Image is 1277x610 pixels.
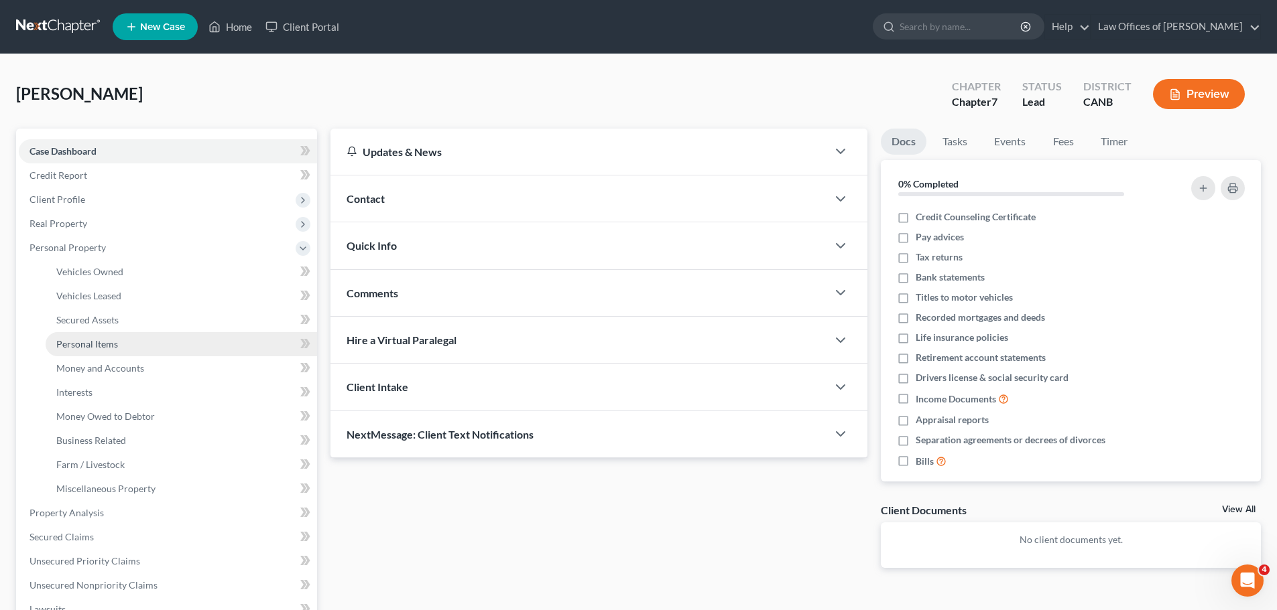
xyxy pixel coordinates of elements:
[1083,94,1132,110] div: CANB
[1022,79,1062,94] div: Status
[916,210,1036,224] span: Credit Counseling Certificate
[19,525,317,549] a: Secured Claims
[56,338,118,350] span: Personal Items
[916,392,996,406] span: Income Documents
[56,386,93,398] span: Interests
[259,15,346,39] a: Client Portal
[991,95,997,108] span: 7
[983,129,1036,155] a: Events
[347,192,385,205] span: Contact
[29,555,140,566] span: Unsecured Priority Claims
[46,429,317,453] a: Business Related
[347,428,534,441] span: NextMessage: Client Text Notifications
[46,356,317,380] a: Money and Accounts
[881,503,967,517] div: Client Documents
[46,332,317,356] a: Personal Items
[56,290,121,301] span: Vehicles Leased
[1090,129,1138,155] a: Timer
[46,404,317,429] a: Money Owed to Debtor
[56,435,126,446] span: Business Related
[56,362,144,374] span: Money and Accounts
[916,250,963,264] span: Tax returns
[347,380,408,393] span: Client Intake
[56,314,119,325] span: Secured Assets
[19,163,317,187] a: Credit Report
[16,84,143,103] span: [PERSON_NAME]
[56,266,123,277] span: Vehicles Owned
[1091,15,1260,39] a: Law Offices of [PERSON_NAME]
[19,139,317,163] a: Case Dashboard
[952,79,1001,94] div: Chapter
[56,483,156,494] span: Miscellaneous Property
[202,15,259,39] a: Home
[916,433,1105,447] span: Separation agreements or decrees of divorces
[916,455,934,468] span: Bills
[1153,79,1245,109] button: Preview
[916,413,989,427] span: Appraisal reports
[916,291,1013,304] span: Titles to motor vehicles
[29,531,94,542] span: Secured Claims
[140,22,185,32] span: New Case
[892,533,1250,546] p: No client documents yet.
[29,145,97,157] span: Case Dashboard
[1045,15,1090,39] a: Help
[1222,505,1256,514] a: View All
[932,129,978,155] a: Tasks
[1259,564,1270,575] span: 4
[29,507,104,518] span: Property Analysis
[916,331,1008,344] span: Life insurance policies
[46,477,317,501] a: Miscellaneous Property
[1083,79,1132,94] div: District
[29,218,87,229] span: Real Property
[29,242,106,253] span: Personal Property
[19,549,317,573] a: Unsecured Priority Claims
[916,271,985,284] span: Bank statements
[347,145,811,159] div: Updates & News
[916,230,964,244] span: Pay advices
[19,573,317,597] a: Unsecured Nonpriority Claims
[46,284,317,308] a: Vehicles Leased
[900,14,1022,39] input: Search by name...
[1042,129,1085,155] a: Fees
[952,94,1001,110] div: Chapter
[46,308,317,332] a: Secured Assets
[898,178,959,189] strong: 0% Completed
[1231,564,1264,597] iframe: Intercom live chat
[46,260,317,284] a: Vehicles Owned
[46,453,317,477] a: Farm / Livestock
[29,169,87,181] span: Credit Report
[29,194,85,205] span: Client Profile
[347,333,457,346] span: Hire a Virtual Paralegal
[347,287,398,299] span: Comments
[46,380,317,404] a: Interests
[881,129,926,155] a: Docs
[916,351,1046,364] span: Retirement account statements
[916,311,1045,324] span: Recorded mortgages and deeds
[29,579,158,591] span: Unsecured Nonpriority Claims
[1022,94,1062,110] div: Lead
[56,459,125,470] span: Farm / Livestock
[916,371,1069,384] span: Drivers license & social security card
[56,410,155,422] span: Money Owed to Debtor
[347,239,397,252] span: Quick Info
[19,501,317,525] a: Property Analysis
